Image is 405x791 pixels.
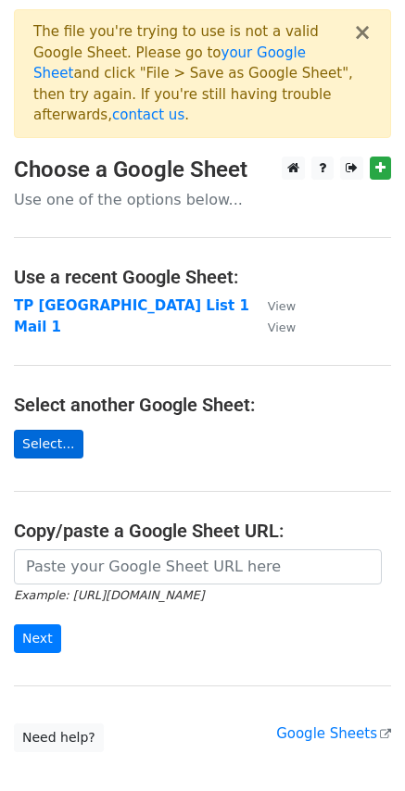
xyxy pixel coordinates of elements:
p: Use one of the options below... [14,190,391,209]
small: Example: [URL][DOMAIN_NAME] [14,588,204,602]
h3: Choose a Google Sheet [14,157,391,183]
button: × [353,21,372,44]
a: your Google Sheet [33,44,306,82]
a: TP [GEOGRAPHIC_DATA] List 1 [14,297,249,314]
h4: Select another Google Sheet: [14,394,391,416]
input: Paste your Google Sheet URL here [14,549,382,584]
iframe: Chat Widget [312,702,405,791]
small: View [268,320,296,334]
a: Need help? [14,723,104,752]
a: contact us [112,107,184,123]
a: View [249,319,296,335]
a: Mail 1 [14,319,61,335]
h4: Copy/paste a Google Sheet URL: [14,520,391,542]
div: The file you're trying to use is not a valid Google Sheet. Please go to and click "File > Save as... [33,21,353,126]
a: Google Sheets [276,725,391,742]
small: View [268,299,296,313]
h4: Use a recent Google Sheet: [14,266,391,288]
a: View [249,297,296,314]
input: Next [14,624,61,653]
a: Select... [14,430,83,458]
